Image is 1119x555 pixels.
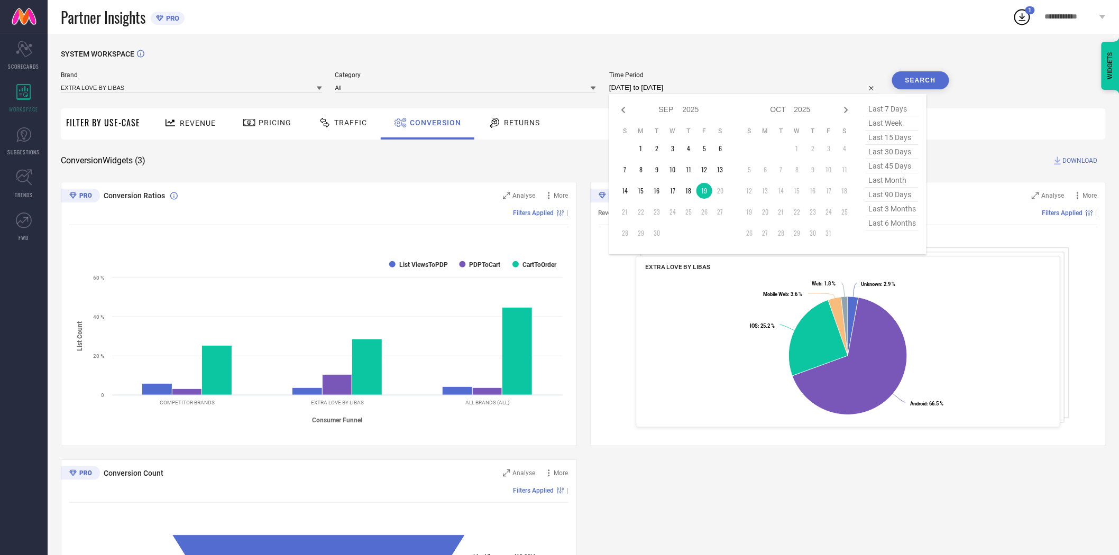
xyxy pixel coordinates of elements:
[1013,7,1032,26] div: Open download list
[837,204,852,220] td: Sat Oct 25 2025
[741,225,757,241] td: Sun Oct 26 2025
[712,204,728,220] td: Sat Sep 27 2025
[773,225,789,241] td: Tue Oct 28 2025
[104,191,165,200] span: Conversion Ratios
[617,183,633,199] td: Sun Sep 14 2025
[61,466,100,482] div: Premium
[712,141,728,156] td: Sat Sep 06 2025
[821,162,837,178] td: Fri Oct 10 2025
[513,487,554,494] span: Filters Applied
[1029,7,1032,14] span: 1
[617,127,633,135] th: Sunday
[160,400,215,405] text: COMPETITOR BRANDS
[805,183,821,199] td: Thu Oct 16 2025
[763,291,802,297] text: : 3.6 %
[910,401,943,406] text: : 66.5 %
[866,202,919,216] span: last 3 months
[61,6,145,28] span: Partner Insights
[567,487,568,494] span: |
[837,162,852,178] td: Sat Oct 11 2025
[66,116,140,129] span: Filter By Use-Case
[821,127,837,135] th: Friday
[259,118,291,127] span: Pricing
[180,119,216,127] span: Revenue
[789,183,805,199] td: Wed Oct 15 2025
[93,275,104,281] text: 60 %
[741,183,757,199] td: Sun Oct 12 2025
[554,192,568,199] span: More
[837,141,852,156] td: Sat Oct 04 2025
[741,127,757,135] th: Sunday
[840,104,852,116] div: Next month
[522,261,557,269] text: CartToOrder
[649,183,665,199] td: Tue Sep 16 2025
[104,469,163,477] span: Conversion Count
[712,183,728,199] td: Sat Sep 20 2025
[892,71,949,89] button: Search
[77,321,84,351] tspan: List Count
[1096,209,1097,217] span: |
[750,323,758,329] tspan: IOS
[821,225,837,241] td: Fri Oct 31 2025
[866,145,919,159] span: last 30 days
[773,204,789,220] td: Tue Oct 21 2025
[741,162,757,178] td: Sun Oct 05 2025
[821,183,837,199] td: Fri Oct 17 2025
[8,148,40,156] span: SUGGESTIONS
[665,183,681,199] td: Wed Sep 17 2025
[313,417,363,424] tspan: Consumer Funnel
[837,127,852,135] th: Saturday
[741,204,757,220] td: Sun Oct 19 2025
[866,188,919,202] span: last 90 days
[503,192,510,199] svg: Zoom
[599,209,650,217] span: Revenue (% share)
[61,71,322,79] span: Brand
[645,263,710,271] span: EXTRA LOVE BY LIBAS
[617,225,633,241] td: Sun Sep 28 2025
[1063,155,1098,166] span: DOWNLOAD
[633,162,649,178] td: Mon Sep 08 2025
[861,282,895,288] text: : 2.9 %
[665,204,681,220] td: Wed Sep 24 2025
[1083,192,1097,199] span: More
[101,392,104,398] text: 0
[633,204,649,220] td: Mon Sep 22 2025
[861,282,881,288] tspan: Unknown
[866,159,919,173] span: last 45 days
[649,204,665,220] td: Tue Sep 23 2025
[866,116,919,131] span: last week
[513,469,536,477] span: Analyse
[8,62,40,70] span: SCORECARDS
[649,162,665,178] td: Tue Sep 09 2025
[757,204,773,220] td: Mon Oct 20 2025
[665,127,681,135] th: Wednesday
[617,204,633,220] td: Sun Sep 21 2025
[1032,192,1039,199] svg: Zoom
[399,261,448,269] text: List ViewsToPDP
[633,141,649,156] td: Mon Sep 01 2025
[554,469,568,477] span: More
[665,141,681,156] td: Wed Sep 03 2025
[763,291,788,297] tspan: Mobile Web
[789,204,805,220] td: Wed Oct 22 2025
[789,141,805,156] td: Wed Oct 01 2025
[910,401,927,406] tspan: Android
[681,141,696,156] td: Thu Sep 04 2025
[649,141,665,156] td: Tue Sep 02 2025
[837,183,852,199] td: Sat Oct 18 2025
[1042,192,1065,199] span: Analyse
[812,281,836,287] text: : 1.8 %
[757,162,773,178] td: Mon Oct 06 2025
[93,353,104,359] text: 20 %
[665,162,681,178] td: Wed Sep 10 2025
[503,469,510,477] svg: Zoom
[696,162,712,178] td: Fri Sep 12 2025
[681,204,696,220] td: Thu Sep 25 2025
[609,71,879,79] span: Time Period
[696,183,712,199] td: Fri Sep 19 2025
[61,155,145,166] span: Conversion Widgets ( 3 )
[805,204,821,220] td: Thu Oct 23 2025
[470,261,501,269] text: PDPToCart
[866,216,919,230] span: last 6 months
[335,71,597,79] span: Category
